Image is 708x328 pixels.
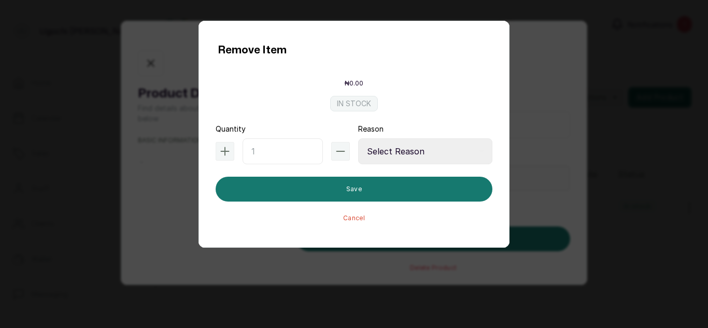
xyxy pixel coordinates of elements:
[343,214,365,222] button: Cancel
[216,177,492,202] button: Save
[345,79,363,88] p: ₦0.00
[243,138,323,164] input: 1
[330,96,378,111] label: IN STOCK
[358,124,384,134] label: Reason
[218,42,287,59] h1: Remove Item
[216,124,246,134] label: Quantity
